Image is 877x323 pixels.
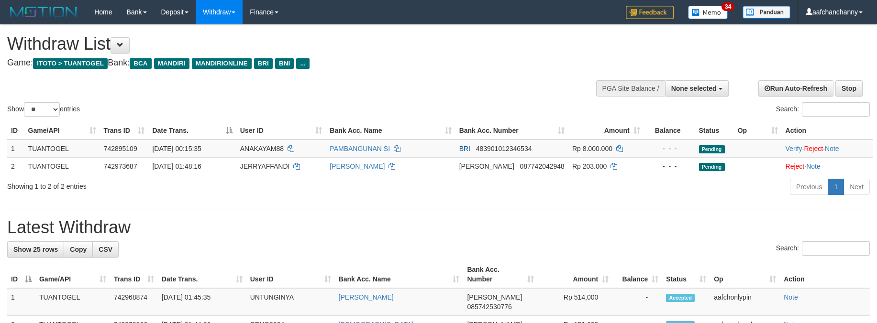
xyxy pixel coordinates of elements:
td: Rp 514,000 [538,288,612,316]
td: TUANTOGEL [24,140,100,158]
a: [PERSON_NAME] [339,293,394,301]
th: Bank Acc. Number: activate to sort column ascending [455,122,568,140]
span: [PERSON_NAME] [459,162,514,170]
th: Balance [644,122,695,140]
span: ANAKAYAM88 [240,145,284,152]
label: Search: [776,102,870,117]
span: BNI [275,58,294,69]
img: MOTION_logo.png [7,5,80,19]
th: ID: activate to sort column descending [7,261,35,288]
td: · [782,157,873,175]
span: BRI [254,58,273,69]
div: Showing 1 to 2 of 2 entries [7,178,358,191]
label: Show entries [7,102,80,117]
input: Search: [802,241,870,256]
th: Bank Acc. Number: activate to sort column ascending [463,261,538,288]
td: - [612,288,662,316]
th: Bank Acc. Name: activate to sort column ascending [326,122,455,140]
span: Copy [70,246,87,253]
a: Show 25 rows [7,241,64,258]
th: Balance: activate to sort column ascending [612,261,662,288]
a: Previous [790,179,828,195]
th: Amount: activate to sort column ascending [568,122,644,140]
span: MANDIRIONLINE [192,58,252,69]
th: Status: activate to sort column ascending [662,261,710,288]
span: [DATE] 01:48:16 [152,162,201,170]
span: ... [296,58,309,69]
th: Bank Acc. Name: activate to sort column ascending [335,261,464,288]
td: 2 [7,157,24,175]
td: TUANTOGEL [24,157,100,175]
td: UNTUNGINYA [246,288,335,316]
div: - - - [648,161,691,171]
td: [DATE] 01:45:35 [158,288,246,316]
h1: Latest Withdraw [7,218,870,237]
th: User ID: activate to sort column ascending [246,261,335,288]
button: None selected [665,80,729,97]
th: Action [782,122,873,140]
a: PAMBANGUNAN SI [330,145,390,152]
th: Date Trans.: activate to sort column ascending [158,261,246,288]
a: Reject [786,162,805,170]
h4: Game: Bank: [7,58,575,68]
span: BCA [130,58,151,69]
th: Game/API: activate to sort column ascending [24,122,100,140]
th: Date Trans.: activate to sort column descending [148,122,236,140]
span: 34 [722,2,734,11]
img: panduan.png [743,6,790,19]
td: TUANTOGEL [35,288,110,316]
th: User ID: activate to sort column ascending [236,122,326,140]
a: Verify [786,145,802,152]
span: MANDIRI [154,58,189,69]
span: Copy 085742530776 to clipboard [467,303,511,311]
a: [PERSON_NAME] [330,162,385,170]
input: Search: [802,102,870,117]
span: Pending [699,163,725,171]
span: Show 25 rows [13,246,58,253]
span: Rp 203.000 [572,162,607,170]
a: Copy [64,241,93,258]
a: Reject [804,145,823,152]
th: Trans ID: activate to sort column ascending [110,261,158,288]
th: Amount: activate to sort column ascending [538,261,612,288]
th: Action [780,261,870,288]
span: Pending [699,145,725,153]
td: · · [782,140,873,158]
th: Op: activate to sort column ascending [710,261,780,288]
th: Trans ID: activate to sort column ascending [100,122,149,140]
td: 742968874 [110,288,158,316]
label: Search: [776,241,870,256]
th: Status [695,122,734,140]
a: CSV [92,241,119,258]
span: Copy 483901012346534 to clipboard [476,145,532,152]
span: Rp 8.000.000 [572,145,612,152]
img: Button%20Memo.svg [688,6,728,19]
th: Game/API: activate to sort column ascending [35,261,110,288]
span: ITOTO > TUANTOGEL [33,58,108,69]
span: 742895109 [104,145,137,152]
span: Copy 087742042948 to clipboard [520,162,564,170]
div: - - - [648,144,691,153]
td: 1 [7,140,24,158]
a: Next [844,179,870,195]
h1: Withdraw List [7,34,575,54]
th: Op: activate to sort column ascending [734,122,782,140]
span: JERRYAFFANDI [240,162,290,170]
td: aafchonlypin [710,288,780,316]
span: 742973687 [104,162,137,170]
span: [PERSON_NAME] [467,293,522,301]
span: Accepted [666,294,695,302]
select: Showentries [24,102,60,117]
div: PGA Site Balance / [596,80,665,97]
a: Note [806,162,821,170]
a: Stop [835,80,863,97]
a: Note [784,293,798,301]
span: None selected [671,85,717,92]
span: [DATE] 00:15:35 [152,145,201,152]
td: 1 [7,288,35,316]
a: Note [825,145,839,152]
a: Run Auto-Refresh [758,80,833,97]
a: 1 [828,179,844,195]
img: Feedback.jpg [626,6,674,19]
span: CSV [99,246,112,253]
